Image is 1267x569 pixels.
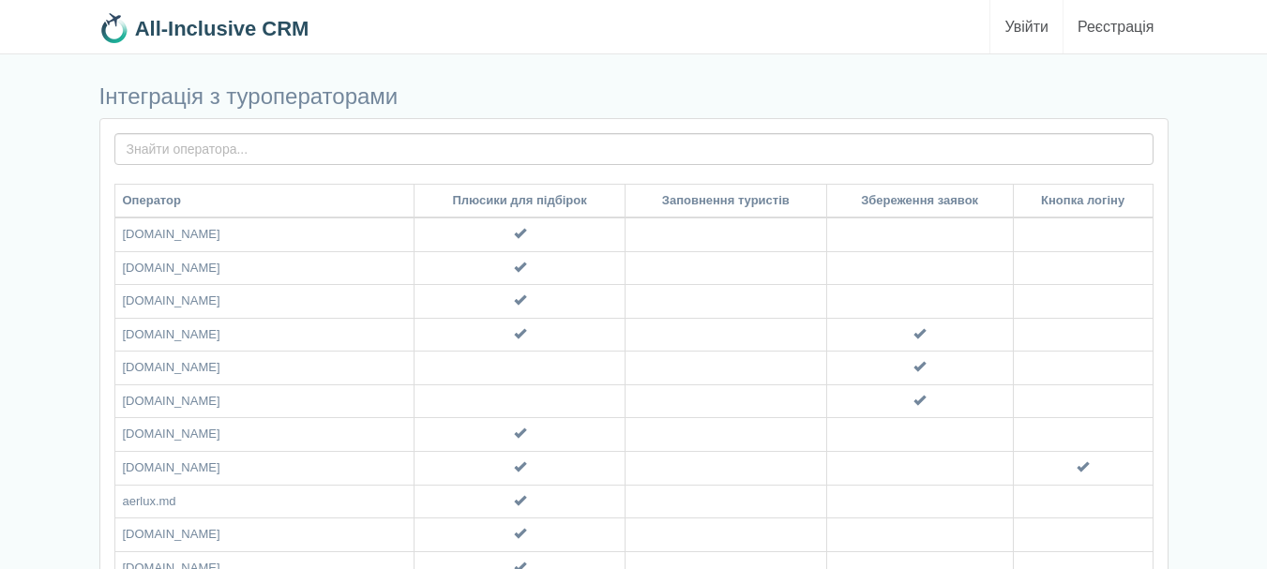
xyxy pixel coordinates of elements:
[826,184,1013,217] th: Збереження заявок
[114,485,415,518] td: aerlux.md
[114,384,415,418] td: [DOMAIN_NAME]
[99,84,1169,109] h3: Інтеграція з туроператорами
[114,418,415,452] td: [DOMAIN_NAME]
[114,318,415,352] td: [DOMAIN_NAME]
[114,285,415,319] td: [DOMAIN_NAME]
[114,452,415,486] td: [DOMAIN_NAME]
[114,184,415,217] th: Оператор
[114,133,1154,165] input: Знайти оператора...
[114,352,415,385] td: [DOMAIN_NAME]
[99,13,129,43] img: 32x32.png
[114,217,415,251] td: [DOMAIN_NAME]
[1013,184,1153,217] th: Кнопка логіну
[415,184,626,217] th: Плюсики для підбірок
[114,518,415,552] td: [DOMAIN_NAME]
[114,251,415,285] td: [DOMAIN_NAME]
[135,17,309,40] b: All-Inclusive CRM
[626,184,827,217] th: Заповнення туристів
